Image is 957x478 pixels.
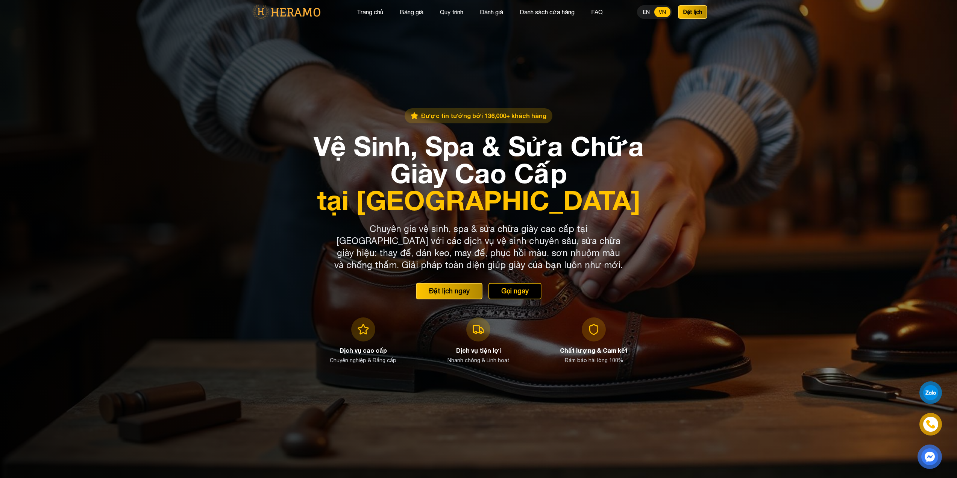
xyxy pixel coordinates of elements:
[639,7,654,17] button: EN
[925,419,936,430] img: phone-icon
[517,7,577,17] button: Danh sách cửa hàng
[340,346,387,355] h3: Dịch vụ cao cấp
[438,7,466,17] button: Quy trình
[589,7,605,17] button: FAQ
[478,7,505,17] button: Đánh giá
[447,357,510,364] p: Nhanh chóng & Linh hoạt
[250,4,323,20] img: logo-with-text.png
[488,283,541,299] button: Gọi ngay
[416,283,482,299] button: Đặt lịch ngay
[330,357,396,364] p: Chuyên nghiệp & Đẳng cấp
[456,346,501,355] h3: Dịch vụ tiện lợi
[560,346,628,355] h3: Chất lượng & Cam kết
[565,357,623,364] p: Đảm bảo hài lòng 100%
[310,187,647,214] span: tại [GEOGRAPHIC_DATA]
[334,223,623,271] p: Chuyên gia vệ sinh, spa & sửa chữa giày cao cấp tại [GEOGRAPHIC_DATA] với các dịch vụ vệ sinh chu...
[921,414,941,434] a: phone-icon
[355,7,385,17] button: Trang chủ
[397,7,426,17] button: Bảng giá
[421,111,546,120] span: Được tin tưởng bởi 136,000+ khách hàng
[310,132,647,214] h1: Vệ Sinh, Spa & Sửa Chữa Giày Cao Cấp
[654,7,670,17] button: VN
[678,5,707,19] button: Đặt lịch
